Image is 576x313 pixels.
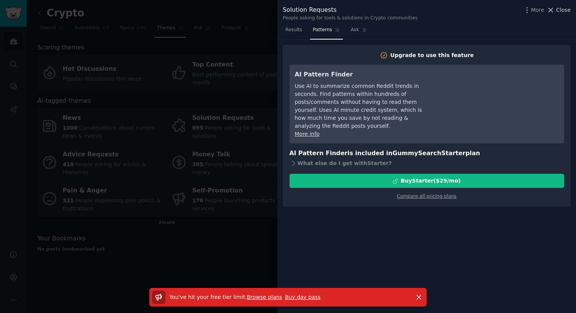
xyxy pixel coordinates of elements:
[310,24,342,40] a: Patterns
[348,24,370,40] a: Ask
[531,6,544,14] span: More
[247,294,282,300] a: Browse plans
[283,24,305,40] a: Results
[397,194,456,199] a: Compare all pricing plans
[295,82,434,130] div: Use AI to summarize common Reddit trends in seconds. Find patterns within hundreds of posts/comme...
[170,294,247,300] span: You've hit your free tier limit .
[547,6,571,14] button: Close
[351,27,359,33] span: Ask
[313,27,332,33] span: Patterns
[390,51,474,59] div: Upgrade to use this feature
[401,177,461,185] div: Buy Starter ($ 29 /mo )
[285,294,320,300] a: Buy day pass
[290,158,564,168] div: What else do I get with Starter ?
[392,149,465,157] span: GummySearch Starter
[295,70,434,79] h3: AI Pattern Finder
[556,6,571,14] span: Close
[523,6,544,14] button: More
[445,70,559,127] iframe: YouTube video player
[295,131,320,137] a: More info
[283,15,418,22] div: People asking for tools & solutions in Crypto communities
[290,149,564,158] h3: AI Pattern Finder is included in plan
[285,27,302,33] span: Results
[290,174,564,188] button: BuyStarter($29/mo)
[283,5,418,15] div: Solution Requests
